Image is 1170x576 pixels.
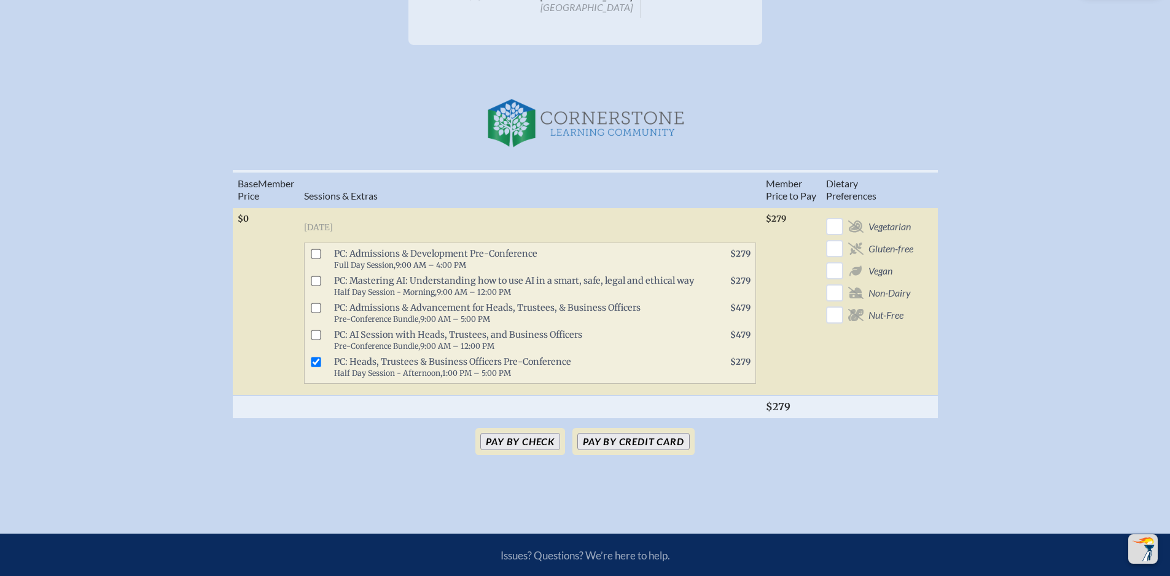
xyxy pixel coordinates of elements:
[304,222,333,233] span: [DATE]
[1128,534,1158,564] button: Scroll Top
[420,314,490,324] span: 9:00 AM – 5:00 PM
[442,368,511,378] span: 1:00 PM – 5:00 PM
[286,177,294,189] span: er
[299,171,761,208] th: Sessions & Extras
[487,99,684,148] img: Cornerstone Learning Community
[577,433,689,450] button: Pay by Credit Card
[329,273,701,300] span: PC: Mastering AI: Understanding how to use AI in a smart, safe, legal and ethical way
[766,214,786,224] span: $279
[329,327,701,354] span: PC: AI Session with Heads, Trustees, and Business Officers
[868,220,911,233] span: Vegetarian
[238,214,249,224] span: $0
[1131,537,1155,561] img: To the top
[369,549,801,562] p: Issues? Questions? We’re here to help.
[396,260,466,270] span: 9:00 AM – 4:00 PM
[868,287,911,299] span: Non-Dairy
[761,171,821,208] th: Member Price to Pay
[329,300,701,327] span: PC: Admissions & Advancement for Heads, Trustees, & Business Officers
[238,190,259,201] span: Price
[480,433,560,450] button: Pay by Check
[329,354,701,381] span: PC: Heads, Trustees & Business Officers Pre-Conference
[420,341,494,351] span: 9:00 AM – 12:00 PM
[334,260,396,270] span: Full Day Session,
[730,330,751,340] span: $479
[334,287,437,297] span: Half Day Session - Morning,
[329,246,701,273] span: PC: Admissions & Development Pre-Conference
[868,309,903,321] span: Nut-Free
[334,368,442,378] span: Half Day Session - Afternoon,
[761,395,821,418] th: $279
[540,1,633,13] span: [GEOGRAPHIC_DATA]
[334,341,420,351] span: Pre-Conference Bundle,
[730,357,751,367] span: $279
[334,314,420,324] span: Pre-Conference Bundle,
[821,171,918,208] th: Diet
[437,287,511,297] span: 9:00 AM – 12:00 PM
[233,171,299,208] th: Memb
[868,265,892,277] span: Vegan
[826,177,876,201] span: ary Preferences
[868,243,913,255] span: Gluten-free
[730,249,751,259] span: $279
[730,276,751,286] span: $279
[238,177,258,189] span: Base
[730,303,751,313] span: $479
